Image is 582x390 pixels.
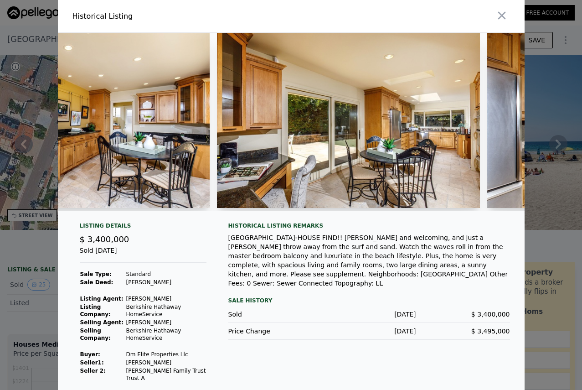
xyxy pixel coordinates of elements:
strong: Sale Deed: [80,279,113,286]
td: Berkshire Hathaway HomeService [126,303,206,318]
td: [PERSON_NAME] [126,359,206,367]
div: [GEOGRAPHIC_DATA]-HOUSE FIND!! [PERSON_NAME] and welcoming, and just a [PERSON_NAME] throw away f... [228,233,510,288]
div: Listing Details [80,222,206,233]
strong: Selling Agent: [80,319,124,326]
img: Property Img [217,33,480,208]
td: [PERSON_NAME] [126,318,206,327]
div: Historical Listing remarks [228,222,510,229]
div: Sold [228,310,322,319]
strong: Listing Agent: [80,296,124,302]
span: $ 3,400,000 [471,311,510,318]
div: Sold [DATE] [80,246,206,263]
td: [PERSON_NAME] [126,278,206,286]
td: Standard [126,270,206,278]
span: $ 3,400,000 [80,234,129,244]
strong: Sale Type: [80,271,112,277]
strong: Listing Company: [80,304,111,317]
strong: Seller 1 : [80,359,104,366]
div: Sale History [228,295,510,306]
td: Dm Elite Properties Llc [126,350,206,359]
div: Price Change [228,327,322,336]
span: $ 3,495,000 [471,328,510,335]
td: [PERSON_NAME] Family Trust Trust A [126,367,206,382]
div: [DATE] [322,327,416,336]
strong: Selling Company: [80,328,111,341]
strong: Buyer : [80,351,100,358]
td: Berkshire Hathaway HomeService [126,327,206,342]
div: Historical Listing [72,11,288,22]
strong: Seller 2: [80,368,106,374]
td: [PERSON_NAME] [126,295,206,303]
div: [DATE] [322,310,416,319]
